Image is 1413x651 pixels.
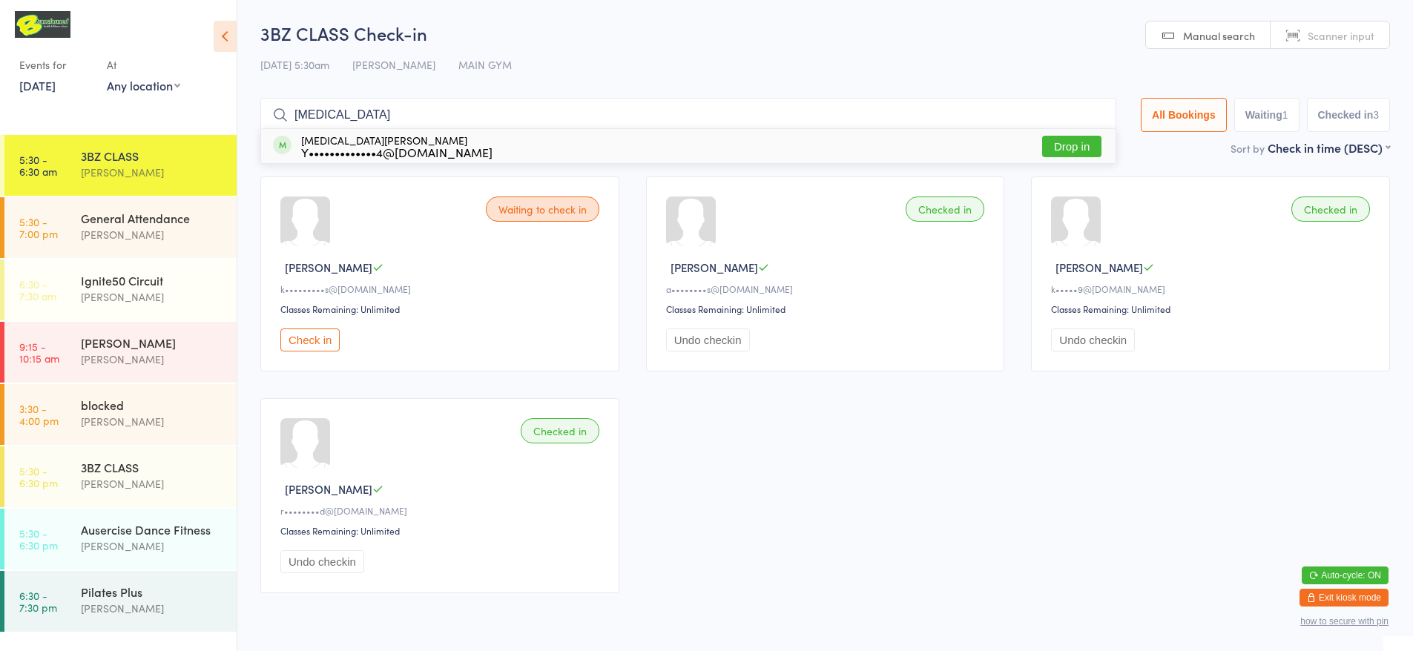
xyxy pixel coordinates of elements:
[19,340,59,364] time: 9:15 - 10:15 am
[280,328,340,351] button: Check in
[81,600,224,617] div: [PERSON_NAME]
[1234,98,1300,132] button: Waiting1
[666,328,750,351] button: Undo checkin
[1291,196,1370,222] div: Checked in
[458,57,512,72] span: MAIN GYM
[285,481,372,497] span: [PERSON_NAME]
[671,260,758,275] span: [PERSON_NAME]
[19,403,59,426] time: 3:30 - 4:00 pm
[280,524,604,537] div: Classes Remaining: Unlimited
[107,77,180,93] div: Any location
[4,571,237,632] a: 6:30 -7:30 pmPilates Plus[PERSON_NAME]
[1051,282,1374,295] div: k•••••9@[DOMAIN_NAME]
[352,57,435,72] span: [PERSON_NAME]
[81,272,224,288] div: Ignite50 Circuit
[4,384,237,445] a: 3:30 -4:00 pmblocked[PERSON_NAME]
[486,196,599,222] div: Waiting to check in
[81,475,224,492] div: [PERSON_NAME]
[666,282,989,295] div: a••••••••s@[DOMAIN_NAME]
[19,53,92,77] div: Events for
[280,550,364,573] button: Undo checkin
[1308,28,1374,43] span: Scanner input
[4,197,237,258] a: 5:30 -7:00 pmGeneral Attendance[PERSON_NAME]
[260,21,1390,45] h2: 3BZ CLASS Check-in
[280,504,604,517] div: r••••••••d@[DOMAIN_NAME]
[280,282,604,295] div: k•••••••••s@[DOMAIN_NAME]
[15,11,70,38] img: B Transformed Gym
[906,196,984,222] div: Checked in
[19,216,58,239] time: 5:30 - 7:00 pm
[19,465,58,489] time: 5:30 - 6:30 pm
[666,303,989,315] div: Classes Remaining: Unlimited
[1042,136,1101,157] button: Drop in
[1141,98,1227,132] button: All Bookings
[1268,139,1390,156] div: Check in time (DESC)
[260,98,1116,132] input: Search
[4,446,237,507] a: 5:30 -6:30 pm3BZ CLASS[PERSON_NAME]
[1051,328,1135,351] button: Undo checkin
[1055,260,1143,275] span: [PERSON_NAME]
[81,226,224,243] div: [PERSON_NAME]
[81,288,224,305] div: [PERSON_NAME]
[81,459,224,475] div: 3BZ CLASS
[301,134,493,158] div: [MEDICAL_DATA][PERSON_NAME]
[81,334,224,351] div: [PERSON_NAME]
[81,397,224,413] div: blocked
[4,135,237,196] a: 5:30 -6:30 am3BZ CLASS[PERSON_NAME]
[81,584,224,600] div: Pilates Plus
[81,210,224,226] div: General Attendance
[81,351,224,368] div: [PERSON_NAME]
[19,589,57,613] time: 6:30 - 7:30 pm
[19,278,56,302] time: 6:30 - 7:30 am
[19,527,58,551] time: 5:30 - 6:30 pm
[1302,566,1389,584] button: Auto-cycle: ON
[19,77,56,93] a: [DATE]
[301,146,493,158] div: Y•••••••••••••4@[DOMAIN_NAME]
[81,164,224,181] div: [PERSON_NAME]
[1231,141,1265,156] label: Sort by
[1300,589,1389,607] button: Exit kiosk mode
[4,509,237,569] a: 5:30 -6:30 pmAusercise Dance Fitness[PERSON_NAME]
[4,322,237,383] a: 9:15 -10:15 am[PERSON_NAME][PERSON_NAME]
[81,538,224,555] div: [PERSON_NAME]
[1183,28,1255,43] span: Manual search
[1373,109,1379,121] div: 3
[280,303,604,315] div: Classes Remaining: Unlimited
[4,260,237,320] a: 6:30 -7:30 amIgnite50 Circuit[PERSON_NAME]
[521,418,599,443] div: Checked in
[1051,303,1374,315] div: Classes Remaining: Unlimited
[260,57,329,72] span: [DATE] 5:30am
[1307,98,1391,132] button: Checked in3
[1282,109,1288,121] div: 1
[107,53,180,77] div: At
[81,521,224,538] div: Ausercise Dance Fitness
[19,153,57,177] time: 5:30 - 6:30 am
[81,148,224,164] div: 3BZ CLASS
[81,413,224,430] div: [PERSON_NAME]
[285,260,372,275] span: [PERSON_NAME]
[1300,616,1389,627] button: how to secure with pin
